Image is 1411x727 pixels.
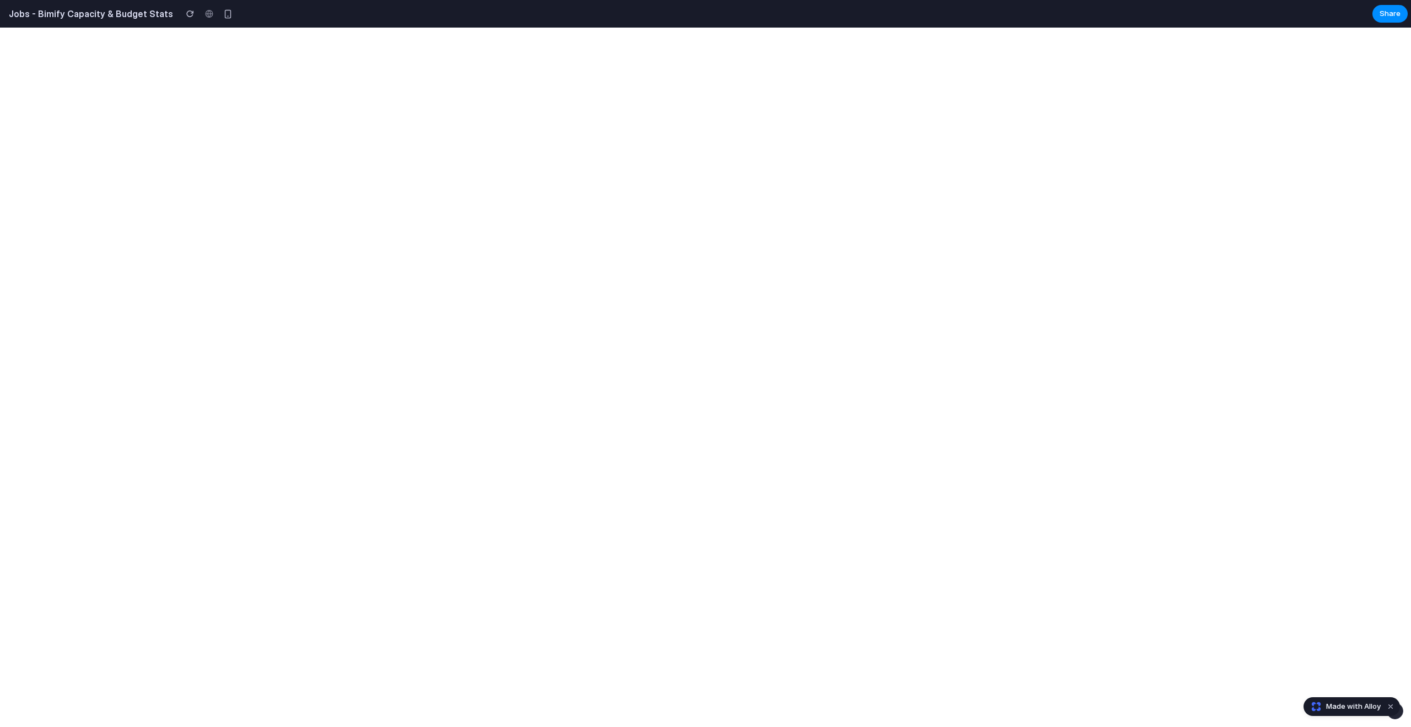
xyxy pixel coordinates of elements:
button: Share [1372,5,1408,23]
a: Made with Alloy [1304,701,1382,712]
h2: Jobs - Bimify Capacity & Budget Stats [4,7,173,20]
span: Made with Alloy [1326,701,1381,712]
button: Dismiss watermark [1384,700,1397,713]
span: Share [1380,8,1401,19]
